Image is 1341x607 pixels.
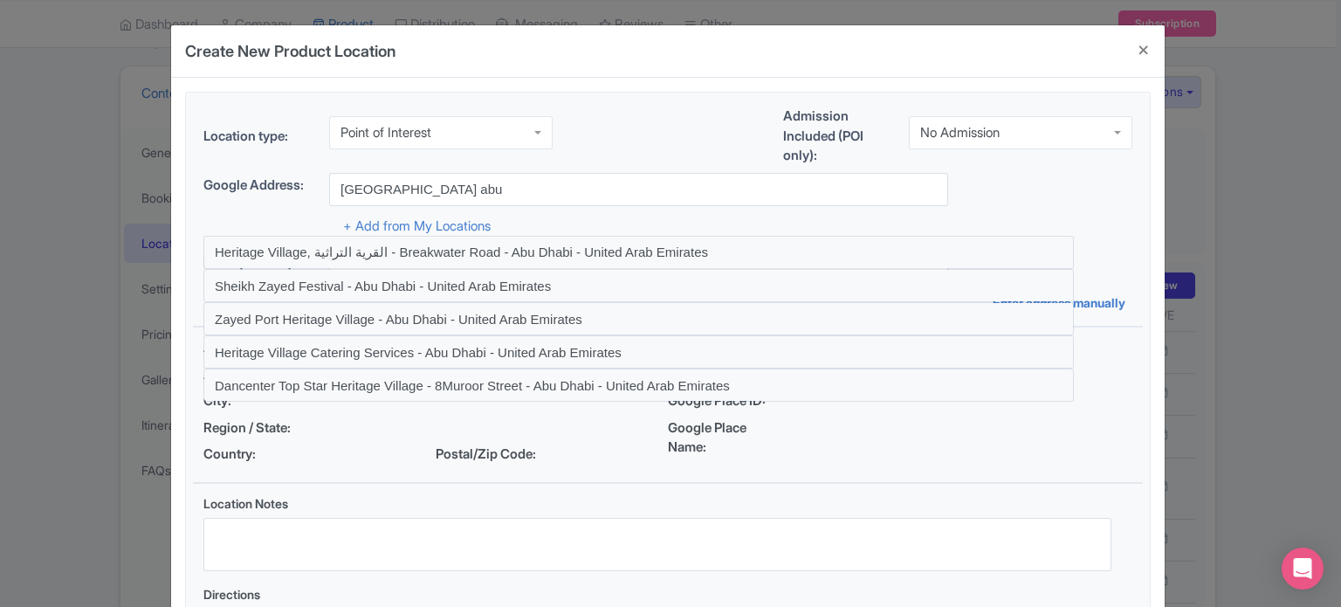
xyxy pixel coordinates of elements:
[343,217,491,234] a: + Add from My Locations
[185,39,395,63] h4: Create New Product Location
[1282,548,1324,590] div: Open Intercom Messenger
[203,587,260,602] span: Directions
[203,127,315,147] label: Location type:
[203,418,322,438] span: Region / State:
[1123,25,1165,75] button: Close
[783,107,895,166] label: Admission Included (POI only):
[920,125,1000,141] div: No Admission
[203,445,322,465] span: Country:
[340,125,431,141] div: Point of Interest
[329,173,948,206] input: Search address
[436,445,554,465] span: Postal/Zip Code:
[203,496,288,511] span: Location Notes
[668,418,787,458] span: Google Place Name:
[203,176,315,196] label: Google Address:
